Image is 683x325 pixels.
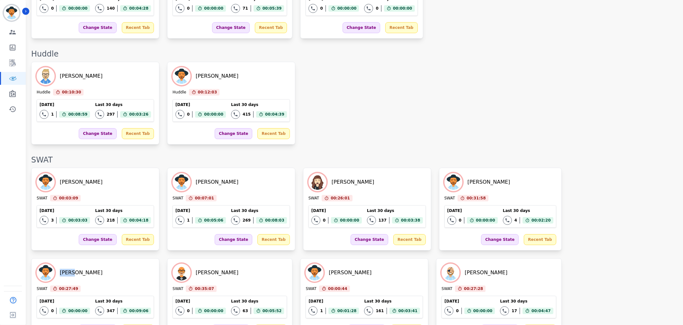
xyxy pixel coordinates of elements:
[532,217,551,224] span: 00:02:20
[95,299,151,304] div: Last 30 days
[196,269,238,277] div: [PERSON_NAME]
[107,218,115,223] div: 218
[40,299,90,304] div: [DATE]
[31,155,677,165] div: SWAT
[68,111,87,118] span: 00:08:59
[467,195,486,201] span: 00:31:58
[95,208,151,213] div: Last 30 days
[175,299,226,304] div: [DATE]
[351,234,388,245] div: Change State
[337,308,357,314] span: 00:01:28
[173,286,183,292] div: SWAT
[187,308,190,313] div: 0
[196,72,238,80] div: [PERSON_NAME]
[37,264,55,282] img: Avatar
[367,208,423,213] div: Last 30 days
[456,308,459,313] div: 0
[332,178,374,186] div: [PERSON_NAME]
[306,286,316,292] div: SWAT
[243,112,251,117] div: 415
[173,173,191,191] img: Avatar
[204,308,223,314] span: 00:00:00
[175,208,226,213] div: [DATE]
[187,112,190,117] div: 0
[129,111,148,118] span: 00:03:26
[473,308,493,314] span: 00:00:00
[532,308,551,314] span: 00:04:47
[320,6,323,11] div: 0
[265,217,284,224] span: 00:08:03
[173,264,191,282] img: Avatar
[337,5,357,12] span: 00:00:00
[37,286,47,292] div: SWAT
[68,217,87,224] span: 00:03:03
[129,217,148,224] span: 00:04:18
[79,22,116,33] div: Change State
[306,264,324,282] img: Avatar
[122,128,154,139] div: Recent Tab
[500,299,553,304] div: Last 30 days
[481,234,519,245] div: Change State
[173,196,183,201] div: SWAT
[442,264,460,282] img: Avatar
[231,208,287,213] div: Last 30 days
[60,178,103,186] div: [PERSON_NAME]
[445,173,463,191] img: Avatar
[376,308,384,313] div: 161
[512,308,517,313] div: 17
[257,234,290,245] div: Recent Tab
[37,173,55,191] img: Avatar
[107,112,115,117] div: 297
[379,218,387,223] div: 137
[263,5,282,12] span: 00:05:39
[40,208,90,213] div: [DATE]
[51,218,54,223] div: 3
[107,308,115,313] div: 347
[524,234,556,245] div: Recent Tab
[196,178,238,186] div: [PERSON_NAME]
[329,269,372,277] div: [PERSON_NAME]
[173,90,186,95] div: Huddle
[59,195,78,201] span: 00:03:09
[464,285,483,292] span: 00:27:28
[445,299,495,304] div: [DATE]
[320,308,323,313] div: 1
[231,299,284,304] div: Last 30 days
[263,308,282,314] span: 00:05:52
[215,128,252,139] div: Change State
[31,49,677,59] div: Huddle
[4,5,19,21] img: Bordered avatar
[37,196,47,201] div: SWAT
[323,218,326,223] div: 0
[204,111,223,118] span: 00:00:00
[79,128,116,139] div: Change State
[309,196,319,201] div: SWAT
[331,195,350,201] span: 00:26:01
[243,6,248,11] div: 71
[60,72,103,80] div: [PERSON_NAME]
[401,217,420,224] span: 00:03:38
[198,89,217,95] span: 00:12:03
[311,208,362,213] div: [DATE]
[447,208,498,213] div: [DATE]
[51,308,54,313] div: 0
[204,217,223,224] span: 00:05:06
[309,173,327,191] img: Avatar
[175,102,226,107] div: [DATE]
[515,218,517,223] div: 4
[173,67,191,85] img: Avatar
[195,195,214,201] span: 00:07:01
[129,5,148,12] span: 00:04:28
[265,111,284,118] span: 00:04:39
[60,269,103,277] div: [PERSON_NAME]
[204,5,223,12] span: 00:00:00
[122,22,154,33] div: Recent Tab
[212,22,250,33] div: Change State
[445,196,455,201] div: SWAT
[503,208,553,213] div: Last 30 days
[393,234,426,245] div: Recent Tab
[243,308,248,313] div: 63
[399,308,418,314] span: 00:03:41
[465,269,508,277] div: [PERSON_NAME]
[476,217,495,224] span: 00:00:00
